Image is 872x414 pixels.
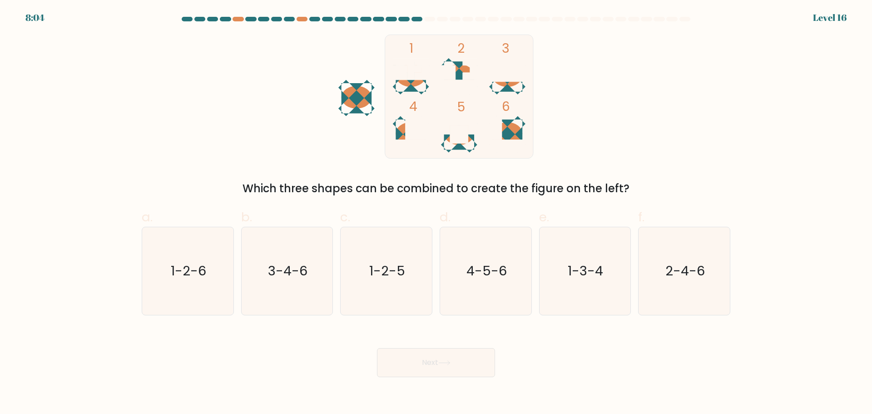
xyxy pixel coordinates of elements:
span: f. [638,208,644,226]
text: 3-4-6 [268,262,307,280]
button: Next [377,348,495,377]
tspan: 6 [502,98,510,115]
text: 2-4-6 [665,262,705,280]
span: b. [241,208,252,226]
span: a. [142,208,153,226]
tspan: 1 [409,40,413,57]
text: 1-2-6 [171,262,206,280]
span: d. [440,208,451,226]
tspan: 2 [457,40,465,57]
text: 1-3-4 [568,262,604,280]
span: e. [539,208,549,226]
span: c. [340,208,350,226]
div: Level 16 [813,11,847,25]
text: 4-5-6 [466,262,507,280]
tspan: 4 [409,98,417,115]
text: 1-2-5 [369,262,405,280]
div: 8:04 [25,11,45,25]
tspan: 3 [502,40,510,57]
tspan: 5 [457,98,465,116]
div: Which three shapes can be combined to create the figure on the left? [147,180,725,197]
